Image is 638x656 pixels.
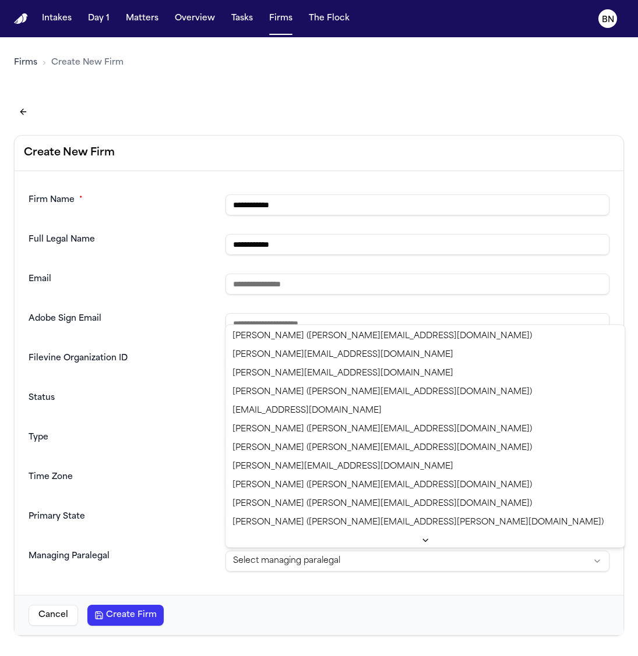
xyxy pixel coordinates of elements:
[232,405,382,417] span: [EMAIL_ADDRESS][DOMAIN_NAME]
[232,442,532,454] span: [PERSON_NAME] ([PERSON_NAME][EMAIL_ADDRESS][DOMAIN_NAME])
[232,349,453,361] span: [PERSON_NAME][EMAIL_ADDRESS][DOMAIN_NAME]
[232,461,453,473] span: [PERSON_NAME][EMAIL_ADDRESS][DOMAIN_NAME]
[232,517,604,529] span: [PERSON_NAME] ([PERSON_NAME][EMAIL_ADDRESS][PERSON_NAME][DOMAIN_NAME])
[232,368,453,380] span: [PERSON_NAME][EMAIL_ADDRESS][DOMAIN_NAME]
[232,424,532,435] span: [PERSON_NAME] ([PERSON_NAME][EMAIL_ADDRESS][DOMAIN_NAME])
[232,498,532,510] span: [PERSON_NAME] ([PERSON_NAME][EMAIL_ADDRESS][DOMAIN_NAME])
[232,386,532,398] span: [PERSON_NAME] ([PERSON_NAME][EMAIL_ADDRESS][DOMAIN_NAME])
[232,331,532,342] span: [PERSON_NAME] ([PERSON_NAME][EMAIL_ADDRESS][DOMAIN_NAME])
[232,480,532,491] span: [PERSON_NAME] ([PERSON_NAME][EMAIL_ADDRESS][DOMAIN_NAME])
